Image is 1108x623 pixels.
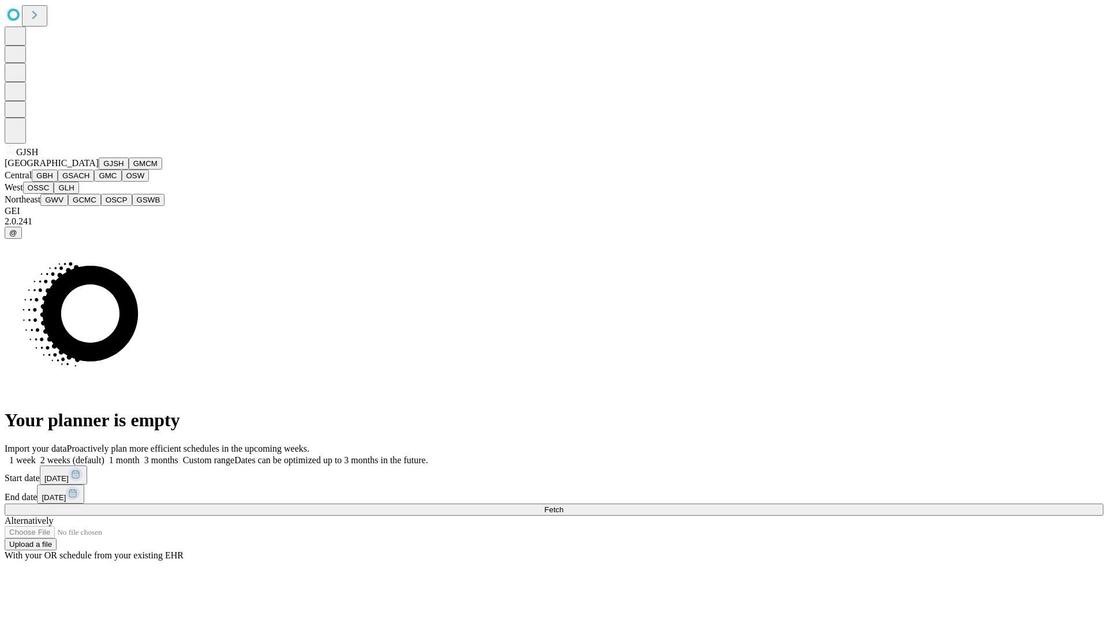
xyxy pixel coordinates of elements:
[101,194,132,206] button: OSCP
[5,216,1103,227] div: 2.0.241
[32,170,58,182] button: GBH
[23,182,54,194] button: OSSC
[54,182,78,194] button: GLH
[99,157,129,170] button: GJSH
[5,444,67,453] span: Import your data
[42,493,66,502] span: [DATE]
[5,194,40,204] span: Northeast
[5,410,1103,431] h1: Your planner is empty
[183,455,234,465] span: Custom range
[40,194,68,206] button: GWV
[5,550,184,560] span: With your OR schedule from your existing EHR
[67,444,309,453] span: Proactively plan more efficient schedules in the upcoming weeks.
[94,170,121,182] button: GMC
[44,474,69,483] span: [DATE]
[544,505,563,514] span: Fetch
[234,455,428,465] span: Dates can be optimized up to 3 months in the future.
[109,455,140,465] span: 1 month
[5,504,1103,516] button: Fetch
[5,485,1103,504] div: End date
[40,466,87,485] button: [DATE]
[5,466,1103,485] div: Start date
[5,516,53,526] span: Alternatively
[37,485,84,504] button: [DATE]
[9,455,36,465] span: 1 week
[5,538,57,550] button: Upload a file
[5,227,22,239] button: @
[9,228,17,237] span: @
[5,182,23,192] span: West
[5,170,32,180] span: Central
[5,158,99,168] span: [GEOGRAPHIC_DATA]
[129,157,162,170] button: GMCM
[144,455,178,465] span: 3 months
[5,206,1103,216] div: GEI
[40,455,104,465] span: 2 weeks (default)
[16,147,38,157] span: GJSH
[132,194,165,206] button: GSWB
[68,194,101,206] button: GCMC
[58,170,94,182] button: GSACH
[122,170,149,182] button: OSW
